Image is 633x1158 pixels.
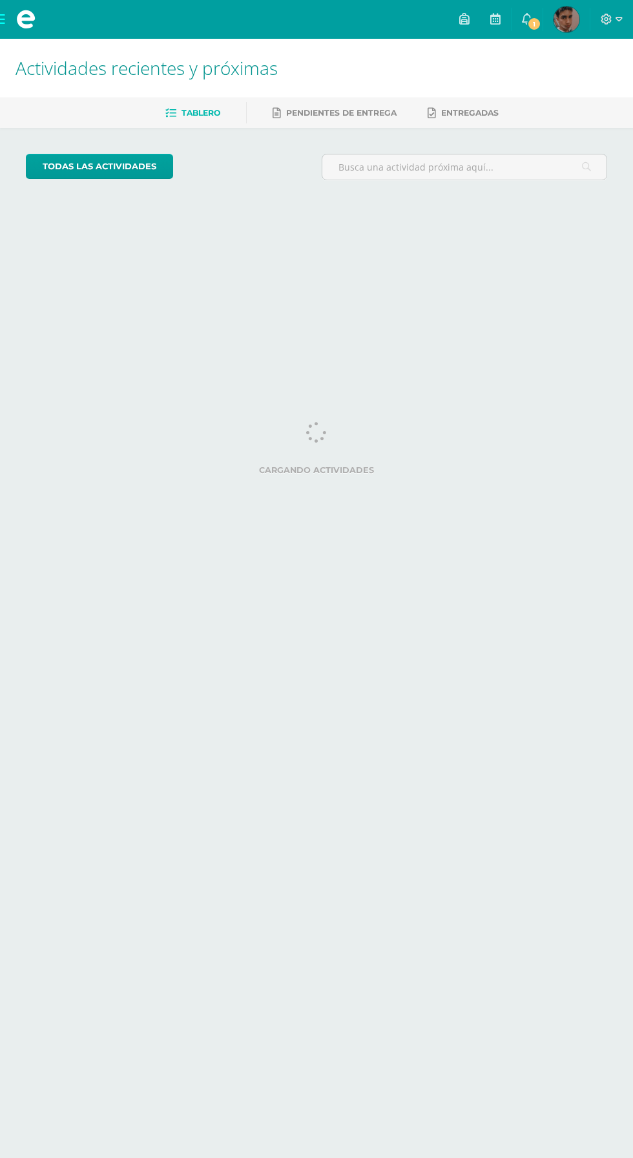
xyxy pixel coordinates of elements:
[554,6,579,32] img: 9f0756336bf76ef3afc8cadeb96d1fce.png
[182,108,220,118] span: Tablero
[26,154,173,179] a: todas las Actividades
[441,108,499,118] span: Entregadas
[322,154,607,180] input: Busca una actividad próxima aquí...
[428,103,499,123] a: Entregadas
[16,56,278,80] span: Actividades recientes y próximas
[527,17,541,31] span: 1
[26,465,607,475] label: Cargando actividades
[286,108,397,118] span: Pendientes de entrega
[165,103,220,123] a: Tablero
[273,103,397,123] a: Pendientes de entrega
